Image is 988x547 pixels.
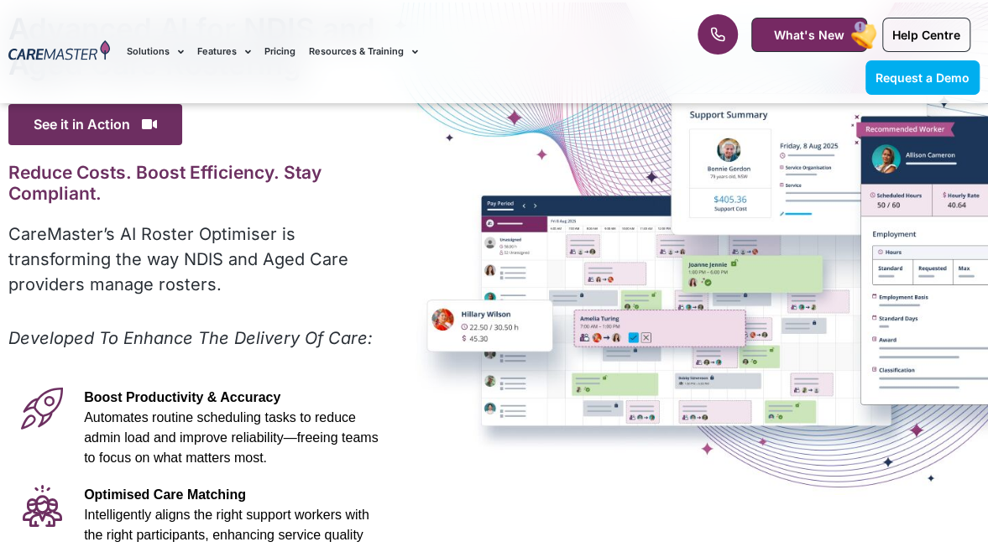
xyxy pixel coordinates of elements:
[84,487,246,502] span: Optimised Care Matching
[84,410,378,465] span: Automates routine scheduling tasks to reduce admin load and improve reliability—freeing teams to ...
[892,28,960,42] span: Help Centre
[774,28,844,42] span: What's New
[84,390,280,404] span: Boost Productivity & Accuracy
[127,23,184,80] a: Solutions
[751,18,867,52] a: What's New
[8,40,110,63] img: CareMaster Logo
[8,104,182,145] span: See it in Action
[197,23,251,80] a: Features
[8,328,373,348] em: Developed To Enhance The Delivery Of Care:
[8,162,397,204] h2: Reduce Costs. Boost Efficiency. Stay Compliant.
[865,60,980,95] a: Request a Demo
[882,18,970,52] a: Help Centre
[876,70,970,85] span: Request a Demo
[309,23,418,80] a: Resources & Training
[8,221,397,297] p: CareMaster’s AI Roster Optimiser is transforming the way NDIS and Aged Care providers manage rost...
[127,23,630,80] nav: Menu
[264,23,295,80] a: Pricing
